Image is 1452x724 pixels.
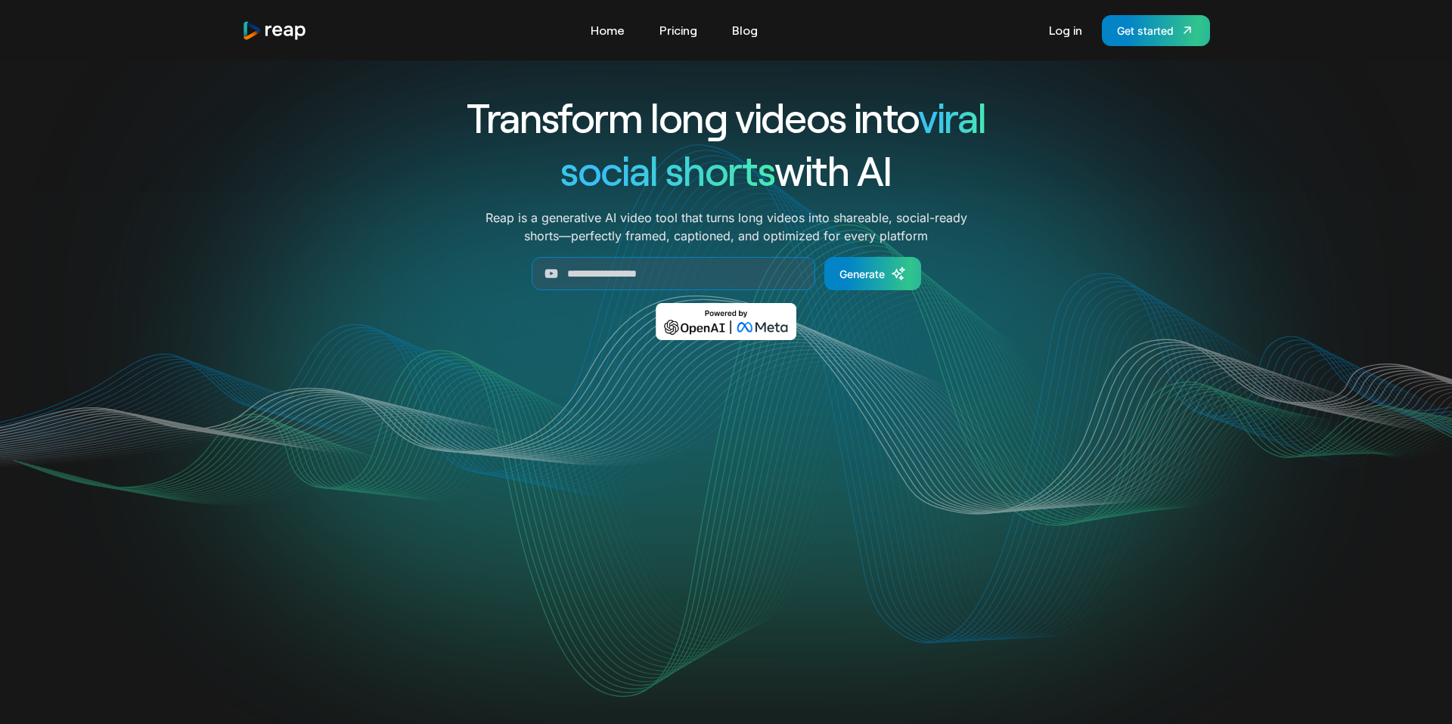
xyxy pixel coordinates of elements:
[839,266,885,282] div: Generate
[824,257,921,290] a: Generate
[242,20,307,41] img: reap logo
[411,257,1041,290] form: Generate Form
[918,92,985,141] span: viral
[486,209,967,245] p: Reap is a generative AI video tool that turns long videos into shareable, social-ready shorts—per...
[652,18,705,42] a: Pricing
[411,91,1041,144] h1: Transform long videos into
[724,18,765,42] a: Blog
[583,18,632,42] a: Home
[1117,23,1174,39] div: Get started
[1102,15,1210,46] a: Get started
[656,303,797,340] img: Powered by OpenAI & Meta
[411,144,1041,196] h1: with AI
[422,362,1031,667] video: Your browser does not support the video tag.
[560,145,774,194] span: social shorts
[1041,18,1090,42] a: Log in
[242,20,307,41] a: home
